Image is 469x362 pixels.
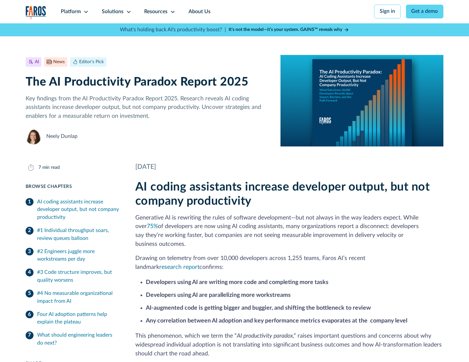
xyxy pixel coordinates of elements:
[135,162,444,172] div: [DATE]
[135,214,444,249] p: Generative AI is rewriting the rules of software development—but not always in the way leaders ex...
[120,26,226,34] p: What's holding back AI's productivity boost? |
[135,180,444,208] h2: AI coding assistants increase developer output, but not company productivity
[146,292,291,298] strong: Developers using AI are parallelizing more workstreams
[26,75,270,89] h1: The AI Productivity Paradox Report 2025
[26,6,47,19] img: Logo of the analytics and reporting company Faros.
[26,6,47,19] a: home
[26,266,120,287] a: #3 Code structure improves, but quality worsens
[26,287,120,308] a: #4 No measurable organizational impact from AI
[146,305,371,311] strong: AI-augmented code is getting bigger and buggier, and shifting the bottleneck to review
[135,254,444,272] p: Drawing on telemetry from over 10,000 developers across 1,255 teams, Faros AI’s recent landmark c...
[61,8,81,16] div: Platform
[159,264,199,270] a: research report
[26,224,120,245] a: #1 Individual throughput soars, review queues balloon
[46,133,78,141] div: Neely Dunlap
[135,332,444,358] p: This phenomenon, which we term the “ ,” raises important questions and concerns about why widespr...
[280,55,443,146] img: A report cover on a blue background. The cover reads:The AI Productivity Paradox: AI Coding Assis...
[37,311,120,326] div: Four AI adoption patterns help explain the plateau
[35,59,39,65] div: AI
[42,164,60,171] div: min read
[26,183,120,190] div: Browse Chapters
[26,195,120,224] a: AI coding assistants increase developer output, but not company productivity
[26,129,41,144] img: Neely Dunlap
[53,59,65,65] div: News
[26,245,120,266] a: #2 Engineers juggle more workstreams per day
[237,333,293,339] em: AI productivity paradox
[37,227,120,243] div: #1 Individual throughput soars, review queues balloon
[26,329,120,350] a: What should engineering leaders do next?
[406,5,444,18] a: Get a demo
[102,8,123,16] div: Solutions
[37,269,120,284] div: #3 Code structure improves, but quality worsens
[37,290,120,305] div: #4 No measurable organizational impact from AI
[374,5,401,18] a: Sign in
[144,8,167,16] div: Resources
[37,331,120,347] div: What should engineering leaders do next?
[146,279,328,285] strong: Developers using AI are writing more code and completing more tasks
[79,59,104,65] div: Editor's Pick
[37,248,120,264] div: #2 Engineers juggle more workstreams per day
[37,198,120,222] div: AI coding assistants increase developer output, but not company productivity
[147,223,158,229] a: 75%
[26,94,270,121] p: Key findings from the AI Productivity Paradox Report 2025. Research reveals AI coding assistants ...
[26,308,120,329] a: Four AI adoption patterns help explain the plateau
[229,26,349,33] a: It’s not the model—it’s your system. GAINS™ reveals why
[38,164,41,171] div: 7
[146,318,407,323] strong: Any correlation between AI adoption and key performance metrics evaporates at the company level
[229,27,342,32] strong: It’s not the model—it’s your system. GAINS™ reveals why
